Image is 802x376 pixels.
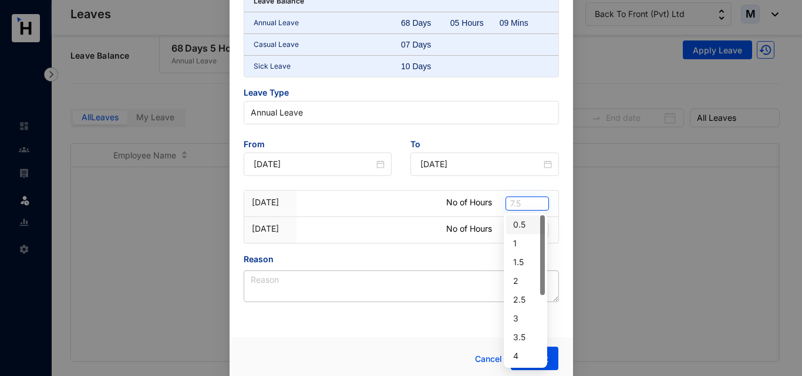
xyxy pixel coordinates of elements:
[506,328,545,347] div: 3.5
[244,138,392,153] span: From
[254,39,402,50] p: Casual Leave
[506,234,545,253] div: 1
[506,253,545,272] div: 1.5
[244,253,282,266] label: Reason
[254,60,402,72] p: Sick Leave
[244,87,559,101] span: Leave Type
[513,237,538,250] div: 1
[401,17,450,29] div: 68 Days
[252,197,289,208] p: [DATE]
[510,197,544,210] span: 7.5
[513,275,538,287] div: 2
[506,272,545,290] div: 2
[506,290,545,309] div: 2.5
[466,347,511,371] button: Cancel
[506,347,545,365] div: 4
[401,60,450,72] div: 10 Days
[506,309,545,328] div: 3
[420,158,541,171] input: End Date
[244,270,559,302] textarea: Reason
[513,312,538,325] div: 3
[475,353,502,365] span: Cancel
[450,17,500,29] div: 05 Hours
[251,104,552,121] span: Annual Leave
[513,293,538,306] div: 2.5
[506,215,545,234] div: 0.5
[446,223,492,235] p: No of Hours
[500,17,549,29] div: 09 Mins
[513,256,538,269] div: 1.5
[513,218,538,231] div: 0.5
[410,138,559,153] span: To
[401,39,450,50] div: 07 Days
[254,17,402,29] p: Annual Leave
[252,223,289,235] p: [DATE]
[446,197,492,208] p: No of Hours
[513,331,538,344] div: 3.5
[254,158,375,171] input: Start Date
[513,350,538,363] div: 4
